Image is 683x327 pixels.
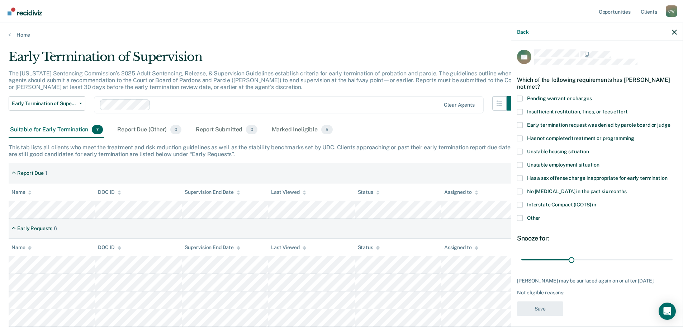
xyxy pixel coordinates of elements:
[517,301,563,316] button: Save
[9,144,674,158] div: This tab lists all clients who meet the treatment and risk reduction guidelines as well as the st...
[527,135,634,141] span: Has not completed treatment or programming
[271,244,306,251] div: Last Viewed
[527,162,599,167] span: Unstable employment situation
[98,244,121,251] div: DOC ID
[666,5,677,17] button: Profile dropdown button
[527,175,668,181] span: Has a sex offense charge inappropriate for early termination
[185,244,240,251] div: Supervision End Date
[358,244,380,251] div: Status
[527,215,540,220] span: Other
[444,102,474,108] div: Clear agents
[271,189,306,195] div: Last Viewed
[527,122,670,127] span: Early termination request was denied by parole board or judge
[527,148,589,154] span: Unstable housing situation
[517,277,677,284] div: [PERSON_NAME] may be surfaced again on or after [DATE].
[170,125,181,134] span: 0
[116,122,182,138] div: Report Due (Other)
[517,70,677,95] div: Which of the following requirements has [PERSON_NAME] not met?
[8,8,42,15] img: Recidiviz
[17,225,52,232] div: Early Requests
[9,50,521,70] div: Early Termination of Supervision
[9,70,519,90] p: The [US_STATE] Sentencing Commission’s 2025 Adult Sentencing, Release, & Supervision Guidelines e...
[527,95,592,101] span: Pending warrant or charges
[17,170,44,176] div: Report Due
[11,244,32,251] div: Name
[659,303,676,320] div: Open Intercom Messenger
[444,189,478,195] div: Assigned to
[527,188,626,194] span: No [MEDICAL_DATA] in the past six months
[527,108,627,114] span: Insufficient restitution, fines, or fees effort
[194,122,259,138] div: Report Submitted
[246,125,257,134] span: 0
[45,170,47,176] div: 1
[666,5,677,17] div: C W
[92,125,103,134] span: 7
[98,189,121,195] div: DOC ID
[517,29,528,35] button: Back
[270,122,335,138] div: Marked Ineligible
[185,189,240,195] div: Supervision End Date
[12,101,76,107] span: Early Termination of Supervision
[517,234,677,242] div: Snooze for:
[9,122,104,138] div: Suitable for Early Termination
[517,290,677,296] div: Not eligible reasons:
[527,201,596,207] span: Interstate Compact (ICOTS) in
[11,189,32,195] div: Name
[321,125,333,134] span: 5
[9,32,674,38] a: Home
[444,244,478,251] div: Assigned to
[54,225,57,232] div: 6
[358,189,380,195] div: Status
